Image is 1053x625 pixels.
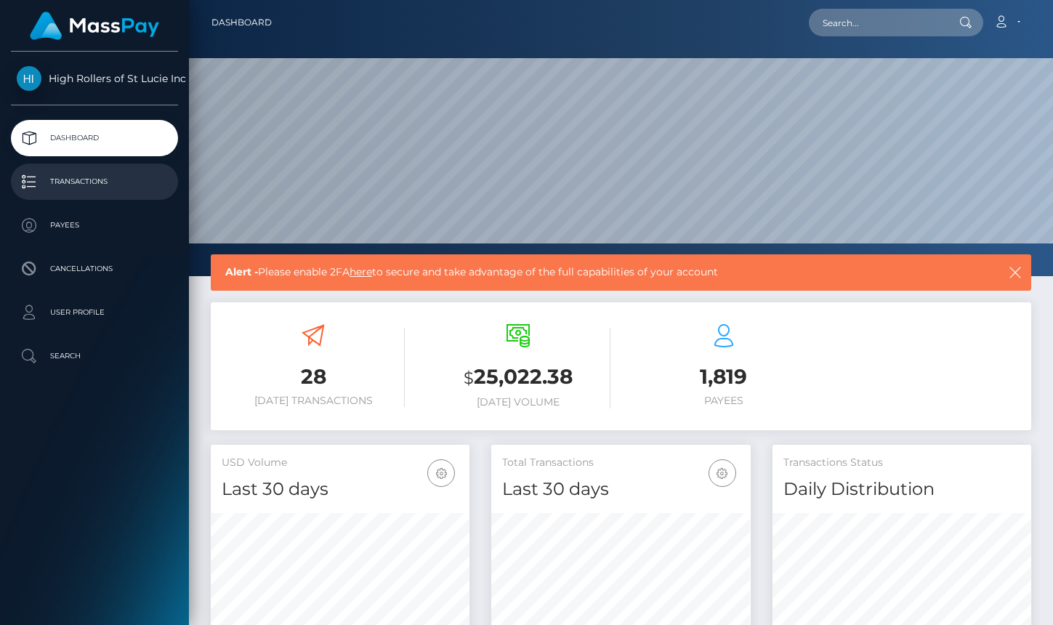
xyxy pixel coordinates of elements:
a: Transactions [11,164,178,200]
a: Cancellations [11,251,178,287]
h6: Payees [632,395,815,407]
h6: [DATE] Transactions [222,395,405,407]
h5: USD Volume [222,456,459,470]
h4: Last 30 days [222,477,459,502]
a: Search [11,338,178,374]
h3: 28 [222,363,405,391]
small: $ [464,368,474,388]
h5: Total Transactions [502,456,739,470]
a: here [350,265,372,278]
a: User Profile [11,294,178,331]
span: High Rollers of St Lucie Inc [11,72,178,85]
p: User Profile [17,302,172,323]
h4: Last 30 days [502,477,739,502]
span: Please enable 2FA to secure and take advantage of the full capabilities of your account [225,265,929,280]
b: Alert - [225,265,258,278]
p: Dashboard [17,127,172,149]
a: Dashboard [211,7,272,38]
input: Search... [809,9,945,36]
img: MassPay Logo [30,12,159,40]
a: Dashboard [11,120,178,156]
h6: [DATE] Volume [427,396,610,408]
p: Payees [17,214,172,236]
h3: 1,819 [632,363,815,391]
p: Transactions [17,171,172,193]
p: Search [17,345,172,367]
img: High Rollers of St Lucie Inc [17,66,41,91]
h5: Transactions Status [783,456,1020,470]
a: Payees [11,207,178,243]
h4: Daily Distribution [783,477,1020,502]
p: Cancellations [17,258,172,280]
h3: 25,022.38 [427,363,610,392]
